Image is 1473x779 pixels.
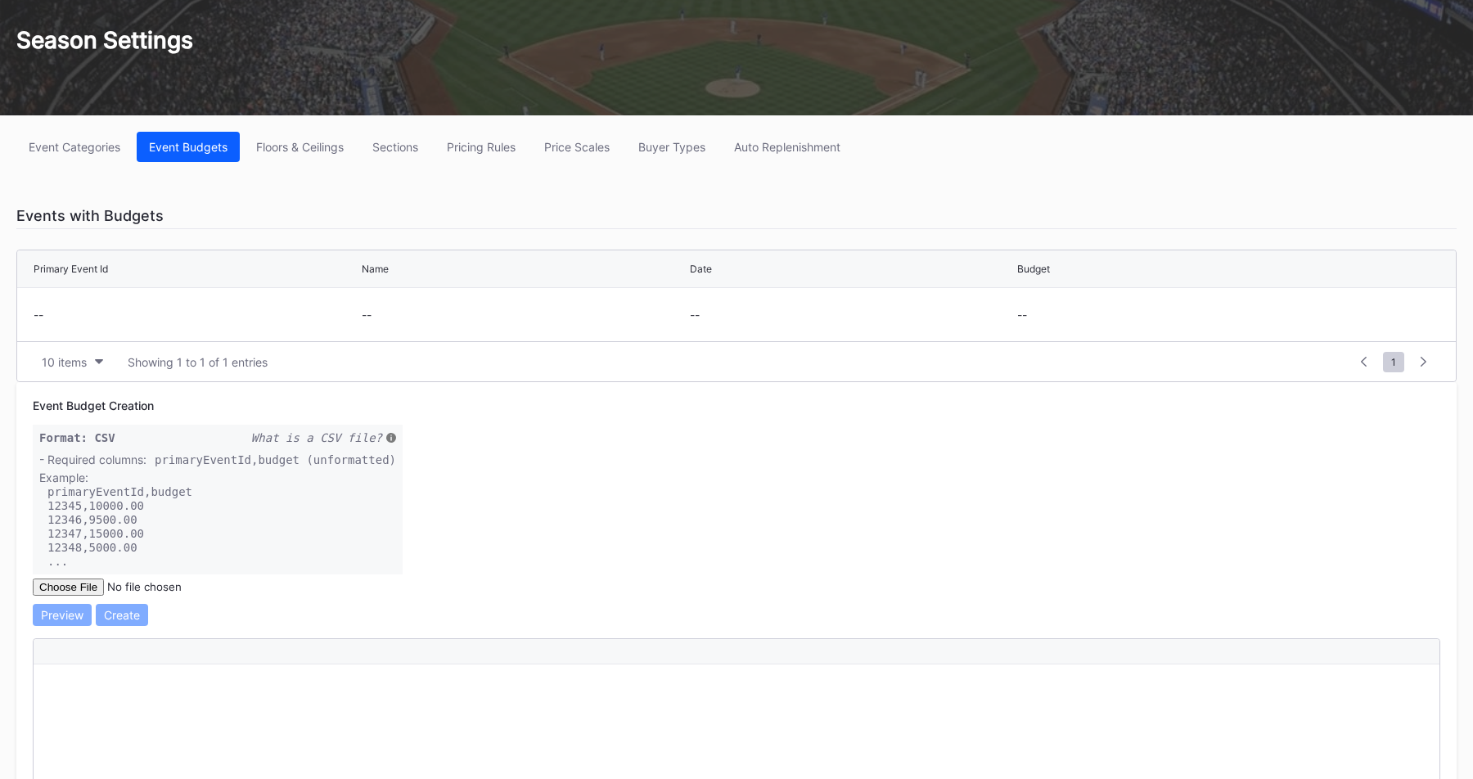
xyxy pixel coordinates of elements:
div: Events with Budgets [16,203,1457,229]
code: What is a CSV file? [251,431,396,453]
div: Auto Replenishment [734,140,840,154]
div: Event Budgets [149,140,227,154]
div: Date [690,263,712,275]
div: Example: [39,471,396,484]
div: Primary Event Id [34,263,108,275]
button: Event Categories [16,132,133,162]
button: Floors & Ceilings [244,132,356,162]
div: -- [690,308,1014,322]
div: Showing 1 to 1 of 1 entries [128,355,268,369]
code: Format: CSV [39,431,115,444]
code: 12348,5000.00 [47,541,137,554]
code: 12347,15000.00 [47,527,144,540]
button: Auto Replenishment [722,132,853,162]
div: Preview [41,608,83,622]
div: -- [1017,308,1341,322]
div: Sections [372,140,418,154]
div: Price Scales [544,140,610,154]
div: -- [34,308,358,322]
div: Name [362,263,389,275]
button: Buyer Types [626,132,718,162]
button: Pricing Rules [435,132,528,162]
code: 12345,10000.00 [47,499,144,512]
code: ... [47,555,68,568]
div: Pricing Rules [447,140,516,154]
div: Buyer Types [638,140,705,154]
code: primaryEventId,budget (unformatted) [155,453,396,466]
div: Event Categories [29,140,120,154]
button: Event Budgets [137,132,240,162]
div: 10 items [42,355,87,369]
div: -- [362,308,686,322]
div: Floors & Ceilings [256,140,344,154]
code: 12346,9500.00 [47,513,137,526]
button: Create [96,604,148,626]
button: Price Scales [532,132,622,162]
button: 10 items [34,351,111,373]
div: - Required columns: [39,453,396,466]
span: 1 [1383,352,1404,372]
div: Event Budget Creation [33,399,1440,412]
button: Preview [33,604,92,626]
button: Sections [360,132,430,162]
div: Create [104,608,140,622]
code: primaryEventId,budget [47,485,192,498]
div: Budget [1017,263,1050,275]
